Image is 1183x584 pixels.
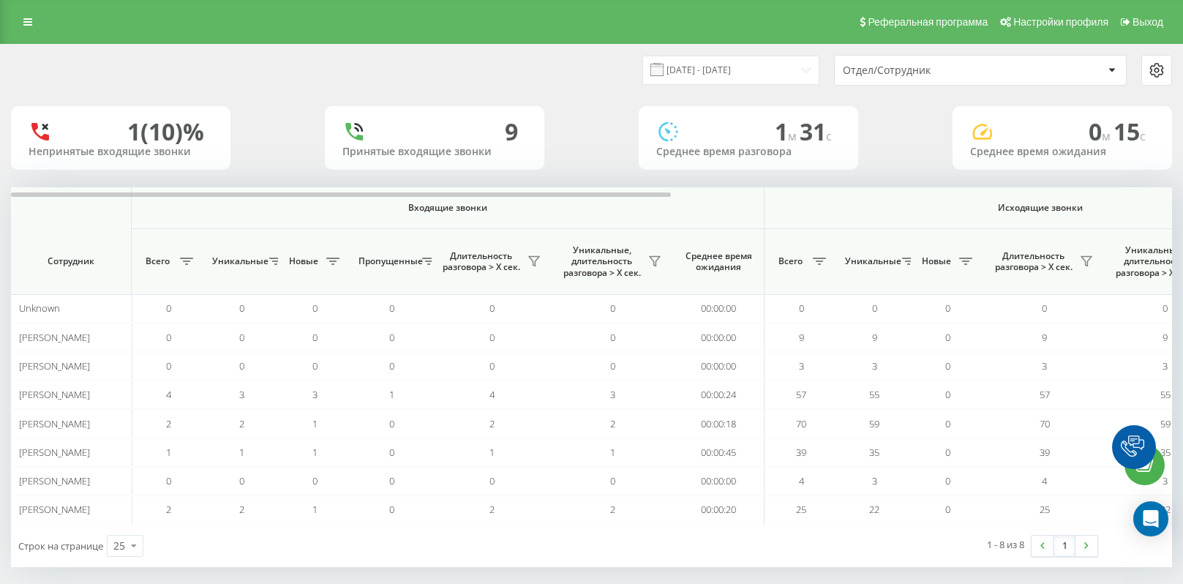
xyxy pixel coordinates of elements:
[772,255,808,267] span: Всего
[389,302,394,315] span: 0
[775,116,800,147] span: 1
[489,503,495,516] span: 2
[1040,417,1050,430] span: 70
[19,503,90,516] span: [PERSON_NAME]
[19,359,90,373] span: [PERSON_NAME]
[673,438,765,467] td: 00:00:45
[1113,116,1146,147] span: 15
[342,146,527,158] div: Принятые входящие звонки
[389,331,394,344] span: 0
[29,146,213,158] div: Непринятые входящие звонки
[439,250,523,273] span: Длительность разговора > Х сек.
[970,146,1154,158] div: Среднее время ожидания
[1163,474,1168,487] span: 3
[389,474,394,487] span: 0
[1042,331,1047,344] span: 9
[945,446,950,459] span: 0
[610,359,615,373] span: 0
[799,331,804,344] span: 9
[389,359,394,373] span: 0
[239,302,244,315] span: 0
[312,302,318,315] span: 0
[489,446,495,459] span: 1
[673,467,765,495] td: 00:00:00
[796,446,806,459] span: 39
[869,417,879,430] span: 59
[610,302,615,315] span: 0
[945,359,950,373] span: 0
[845,255,898,267] span: Уникальные
[560,244,644,279] span: Уникальные, длительность разговора > Х сек.
[796,503,806,516] span: 25
[872,359,877,373] span: 3
[799,302,804,315] span: 0
[1163,302,1168,315] span: 0
[1163,359,1168,373] span: 3
[1013,16,1108,28] span: Настройки профиля
[673,409,765,438] td: 00:00:18
[800,116,832,147] span: 31
[166,446,171,459] span: 1
[610,446,615,459] span: 1
[239,388,244,401] span: 3
[19,331,90,344] span: [PERSON_NAME]
[19,302,60,315] span: Unknown
[113,539,125,553] div: 25
[239,446,244,459] span: 1
[610,474,615,487] span: 0
[1133,16,1163,28] span: Выход
[610,388,615,401] span: 3
[1160,388,1171,401] span: 55
[868,16,988,28] span: Реферальная программа
[312,331,318,344] span: 0
[18,539,103,553] span: Строк на странице
[796,388,806,401] span: 57
[826,128,832,144] span: c
[1040,503,1050,516] span: 25
[1089,116,1113,147] span: 0
[1042,474,1047,487] span: 4
[312,388,318,401] span: 3
[358,255,418,267] span: Пропущенные
[872,302,877,315] span: 0
[1040,388,1050,401] span: 57
[212,255,265,267] span: Уникальные
[799,474,804,487] span: 4
[869,388,879,401] span: 55
[489,388,495,401] span: 4
[945,331,950,344] span: 0
[796,417,806,430] span: 70
[489,331,495,344] span: 0
[239,417,244,430] span: 2
[684,250,753,273] span: Среднее время ожидания
[389,446,394,459] span: 0
[312,359,318,373] span: 0
[389,417,394,430] span: 0
[1040,446,1050,459] span: 39
[166,503,171,516] span: 2
[285,255,322,267] span: Новые
[19,388,90,401] span: [PERSON_NAME]
[505,118,518,146] div: 9
[489,417,495,430] span: 2
[312,446,318,459] span: 1
[166,388,171,401] span: 4
[166,474,171,487] span: 0
[139,255,176,267] span: Всего
[166,417,171,430] span: 2
[23,255,119,267] span: Сотрудник
[19,417,90,430] span: [PERSON_NAME]
[170,202,726,214] span: Входящие звонки
[239,474,244,487] span: 0
[872,331,877,344] span: 9
[945,388,950,401] span: 0
[1160,417,1171,430] span: 59
[389,388,394,401] span: 1
[945,503,950,516] span: 0
[312,474,318,487] span: 0
[918,255,955,267] span: Новые
[1054,536,1075,556] a: 1
[239,331,244,344] span: 0
[788,128,800,144] span: м
[489,474,495,487] span: 0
